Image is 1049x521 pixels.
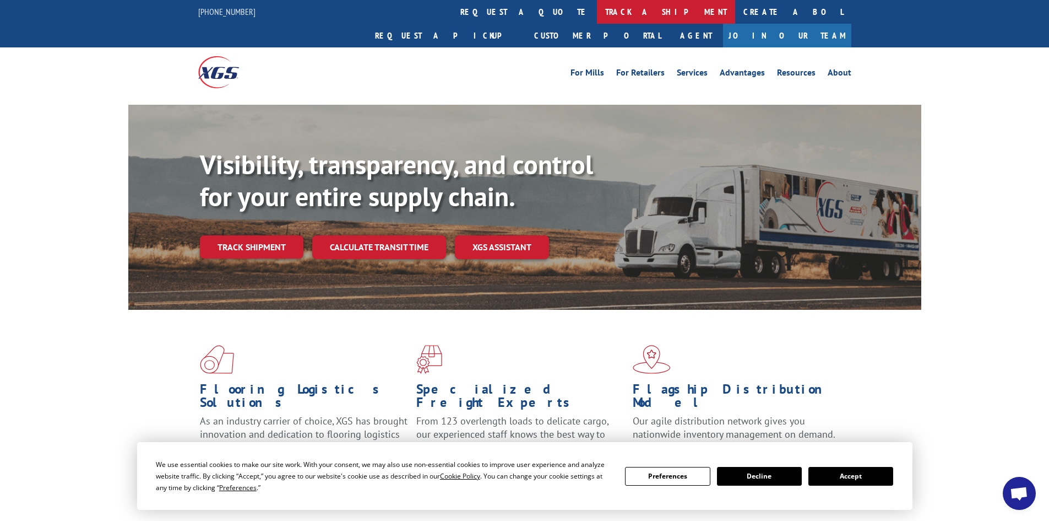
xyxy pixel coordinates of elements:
[312,235,446,259] a: Calculate transit time
[156,459,612,493] div: We use essential cookies to make our site work. With your consent, we may also use non-essential ...
[633,415,835,441] span: Our agile distribution network gives you nationwide inventory management on demand.
[616,68,665,80] a: For Retailers
[633,383,841,415] h1: Flagship Distribution Model
[219,483,257,492] span: Preferences
[200,345,234,374] img: xgs-icon-total-supply-chain-intelligence-red
[808,467,893,486] button: Accept
[633,345,671,374] img: xgs-icon-flagship-distribution-model-red
[416,383,624,415] h1: Specialized Freight Experts
[828,68,851,80] a: About
[717,467,802,486] button: Decline
[367,24,526,47] a: Request a pickup
[669,24,723,47] a: Agent
[526,24,669,47] a: Customer Portal
[440,471,480,481] span: Cookie Policy
[137,442,912,510] div: Cookie Consent Prompt
[625,467,710,486] button: Preferences
[723,24,851,47] a: Join Our Team
[677,68,708,80] a: Services
[416,345,442,374] img: xgs-icon-focused-on-flooring-red
[777,68,816,80] a: Resources
[570,68,604,80] a: For Mills
[720,68,765,80] a: Advantages
[200,383,408,415] h1: Flooring Logistics Solutions
[416,415,624,464] p: From 123 overlength loads to delicate cargo, our experienced staff knows the best way to move you...
[455,235,549,259] a: XGS ASSISTANT
[200,235,303,259] a: Track shipment
[200,415,407,454] span: As an industry carrier of choice, XGS has brought innovation and dedication to flooring logistics...
[198,6,256,17] a: [PHONE_NUMBER]
[200,147,593,213] b: Visibility, transparency, and control for your entire supply chain.
[1003,477,1036,510] a: Open chat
